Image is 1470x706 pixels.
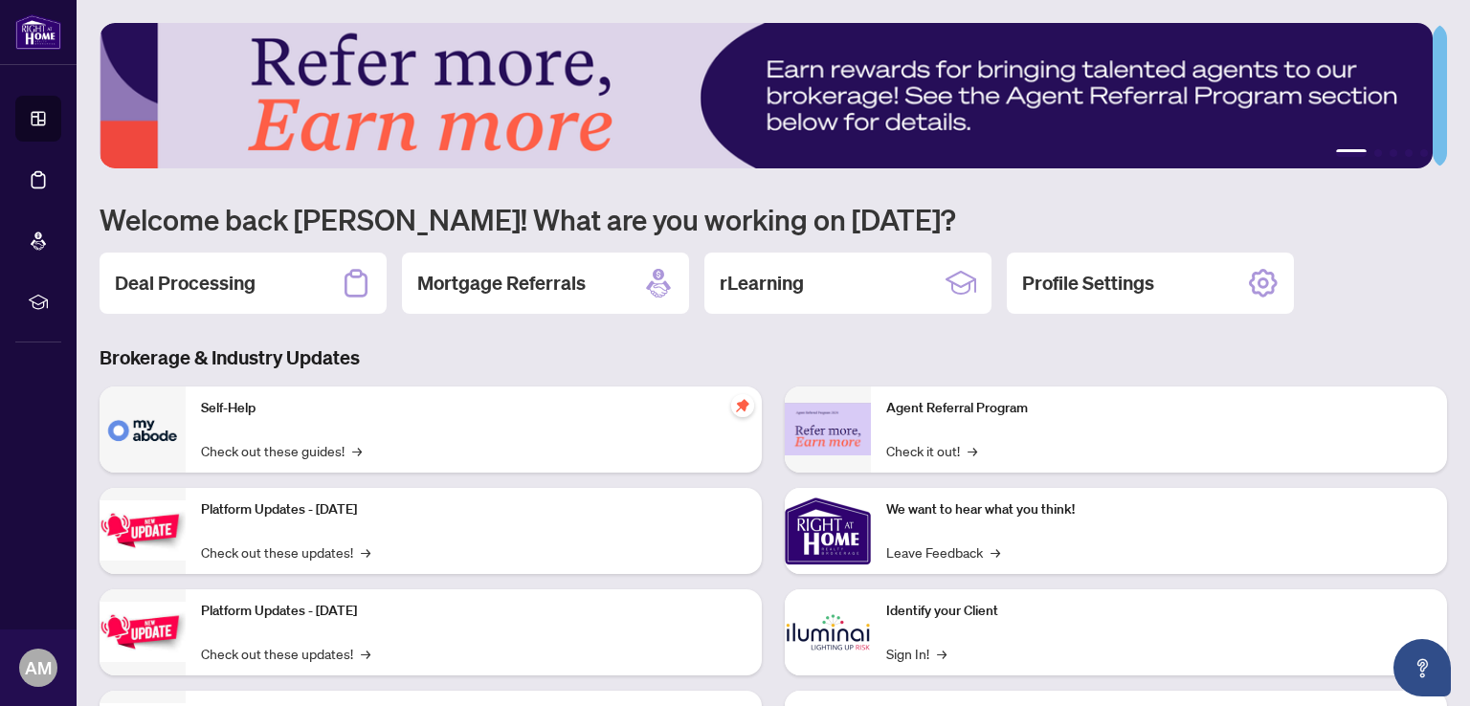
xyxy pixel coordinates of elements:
span: → [361,643,370,664]
img: logo [15,14,61,50]
a: Check out these guides!→ [201,440,362,461]
button: 4 [1405,149,1413,157]
button: 3 [1390,149,1397,157]
button: Open asap [1393,639,1451,696]
h2: Deal Processing [115,270,256,297]
span: AM [25,654,52,681]
img: Identify your Client [785,589,871,675]
span: → [352,440,362,461]
p: Identify your Client [886,601,1432,622]
button: 1 [1336,149,1367,157]
h2: Profile Settings [1022,270,1154,297]
button: 2 [1374,149,1382,157]
h2: rLearning [720,270,804,297]
img: We want to hear what you think! [785,488,871,574]
span: → [937,643,947,664]
a: Sign In!→ [886,643,947,664]
span: → [968,440,977,461]
a: Leave Feedback→ [886,541,1000,563]
p: Platform Updates - [DATE] [201,601,746,622]
img: Self-Help [100,386,186,473]
span: → [361,541,370,563]
img: Agent Referral Program [785,403,871,455]
p: Agent Referral Program [886,398,1432,419]
a: Check it out!→ [886,440,977,461]
span: → [991,541,1000,563]
h2: Mortgage Referrals [417,270,586,297]
a: Check out these updates!→ [201,541,370,563]
img: Platform Updates - July 8, 2025 [100,602,186,662]
span: pushpin [731,394,754,417]
a: Check out these updates!→ [201,643,370,664]
button: 5 [1420,149,1428,157]
img: Platform Updates - July 21, 2025 [100,500,186,561]
p: Self-Help [201,398,746,419]
h1: Welcome back [PERSON_NAME]! What are you working on [DATE]? [100,201,1447,237]
p: We want to hear what you think! [886,499,1432,520]
p: Platform Updates - [DATE] [201,499,746,520]
img: Slide 0 [100,23,1433,168]
h3: Brokerage & Industry Updates [100,344,1447,371]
